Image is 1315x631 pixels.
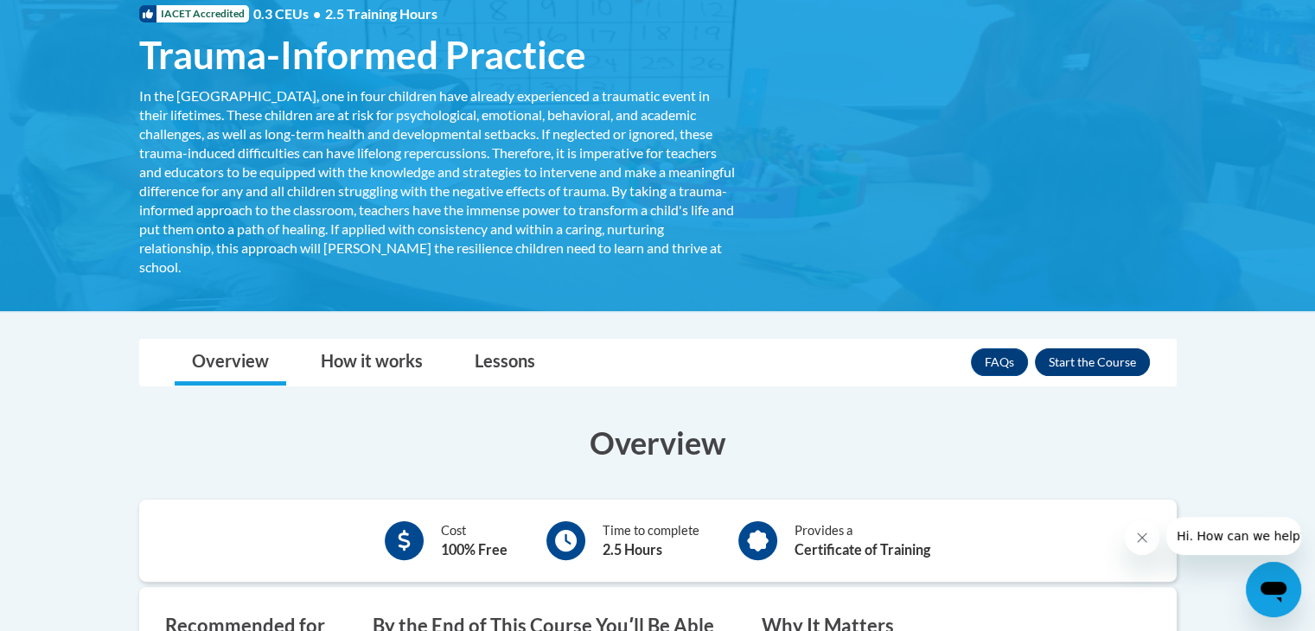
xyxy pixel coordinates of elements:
iframe: Message from company [1166,517,1301,555]
a: FAQs [971,348,1028,376]
a: Lessons [457,340,552,386]
div: Cost [441,521,507,560]
span: 2.5 Training Hours [325,5,437,22]
div: In the [GEOGRAPHIC_DATA], one in four children have already experienced a traumatic event in thei... [139,86,736,277]
span: 0.3 CEUs [253,4,437,23]
a: Overview [175,340,286,386]
span: • [313,5,321,22]
iframe: Close message [1125,520,1159,555]
iframe: Button to launch messaging window [1246,562,1301,617]
div: Time to complete [603,521,699,560]
b: 100% Free [441,541,507,558]
span: IACET Accredited [139,5,249,22]
h3: Overview [139,421,1177,464]
b: Certificate of Training [795,541,930,558]
span: Hi. How can we help? [10,12,140,26]
b: 2.5 Hours [603,541,662,558]
div: Provides a [795,521,930,560]
button: Enroll [1035,348,1150,376]
span: Trauma-Informed Practice [139,32,586,78]
a: How it works [303,340,440,386]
